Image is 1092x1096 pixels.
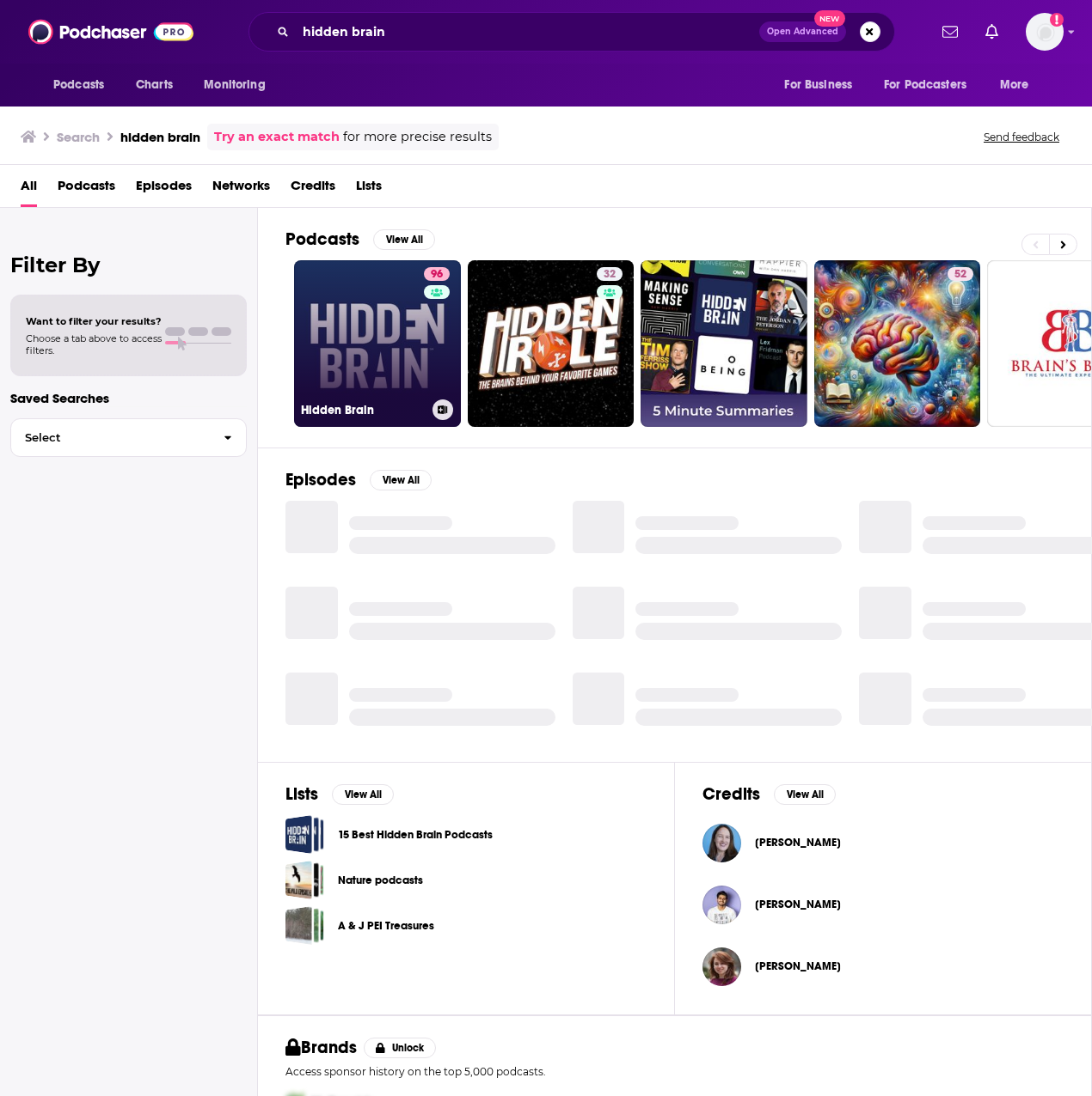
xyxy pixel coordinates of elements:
a: Nature podcasts [338,871,423,890]
h3: Hidden Brain [301,403,426,417]
a: A & J PEI Treasures [338,916,434,935]
input: Search podcasts, credits, & more... [296,18,759,46]
a: 15 Best Hidden Brain Podcasts [285,815,324,854]
a: 15 Best Hidden Brain Podcasts [338,825,493,844]
button: open menu [988,69,1051,101]
a: Lists [356,172,382,207]
img: Tara Boyle [702,824,741,862]
span: For Business [784,73,852,97]
button: Unlock [364,1038,437,1058]
a: Networks [212,172,270,207]
span: 32 [604,266,616,283]
button: View All [370,470,432,490]
p: Saved Searches [10,390,247,406]
button: Select [10,418,247,457]
a: Rhaina Cohen [755,959,841,973]
span: Select [11,432,210,443]
a: 32 [597,267,623,281]
span: New [814,10,845,27]
a: Tara Boyle [755,836,841,849]
span: For Podcasters [884,73,966,97]
span: Podcasts [53,73,104,97]
button: Parth ShahParth Shah [702,877,1064,932]
h3: Search [57,129,100,145]
button: open menu [873,69,991,101]
svg: Add a profile image [1050,13,1064,27]
a: 32 [468,260,635,427]
a: 52 [948,267,973,281]
span: [PERSON_NAME] [755,898,841,911]
a: Credits [291,172,335,207]
button: Tara BoyleTara Boyle [702,815,1064,870]
a: Show notifications dropdown [936,17,965,46]
button: open menu [192,69,287,101]
h2: Filter By [10,253,247,277]
a: 96Hidden Brain [294,260,461,427]
a: Charts [125,69,183,101]
a: Nature podcasts [285,861,324,899]
p: Access sponsor history on the top 5,000 podcasts. [285,1065,1064,1078]
span: Charts [136,73,173,97]
a: EpisodesView All [285,469,432,490]
h2: Podcasts [285,228,359,250]
a: Try an exact match [214,127,340,147]
button: Open AdvancedNew [759,21,846,42]
button: View All [373,229,435,250]
span: More [1000,73,1029,97]
span: 52 [954,266,966,283]
span: Open Advanced [767,27,838,36]
div: Search podcasts, credits, & more... [248,12,895,52]
img: Rhaina Cohen [702,947,741,986]
a: Episodes [136,172,192,207]
a: CreditsView All [702,783,836,805]
a: All [21,172,37,207]
h2: Brands [285,1037,357,1058]
img: User Profile [1026,13,1064,51]
a: 96 [424,267,450,281]
a: ListsView All [285,783,394,805]
span: Want to filter your results? [26,315,162,327]
button: open menu [41,69,126,101]
a: Parth Shah [755,898,841,911]
span: [PERSON_NAME] [755,836,841,849]
img: Podchaser - Follow, Share and Rate Podcasts [28,15,193,48]
button: Show profile menu [1026,13,1064,51]
h3: hidden brain [120,129,200,145]
button: open menu [772,69,874,101]
span: for more precise results [343,127,492,147]
h2: Lists [285,783,318,805]
h2: Episodes [285,469,356,490]
span: [PERSON_NAME] [755,959,841,973]
span: Logged in as PUPPublicity [1026,13,1064,51]
button: Send feedback [979,130,1064,144]
a: PodcastsView All [285,228,435,250]
span: 96 [431,266,443,283]
button: View All [774,784,836,805]
a: 52 [814,260,981,427]
img: Parth Shah [702,886,741,924]
a: Podcasts [58,172,115,207]
span: Choose a tab above to access filters. [26,332,162,356]
a: A & J PEI Treasures [285,906,324,945]
span: Monitoring [204,73,265,97]
button: View All [332,784,394,805]
h2: Credits [702,783,760,805]
button: Rhaina CohenRhaina Cohen [702,939,1064,994]
a: Show notifications dropdown [979,17,1005,46]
